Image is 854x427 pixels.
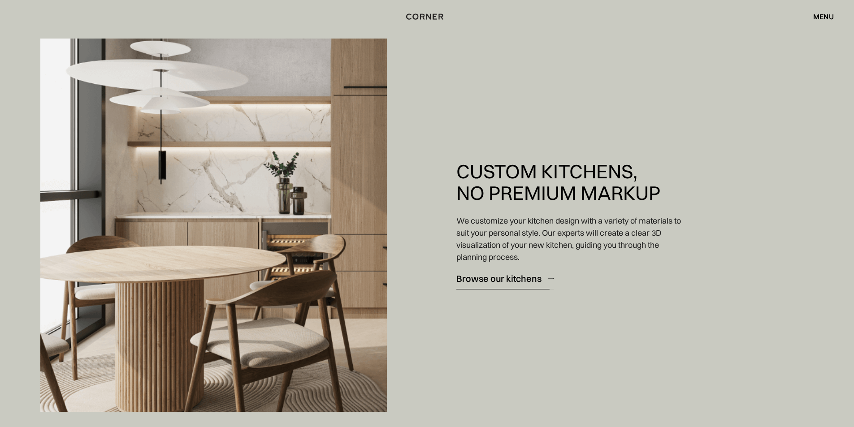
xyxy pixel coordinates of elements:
div: menu [804,9,834,24]
img: A dining area with light oak kitchen cabinets, quartz backsplash, two open shelves, and undershel... [40,39,387,412]
p: We customize your kitchen design with a variety of materials to suit your personal style. Our exp... [456,215,686,263]
a: home [395,11,459,22]
a: Browse our kitchens [456,267,554,289]
div: Browse our kitchens [456,272,542,285]
h2: Custom Kitchens, No Premium Markup [456,161,660,203]
div: menu [813,13,834,20]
